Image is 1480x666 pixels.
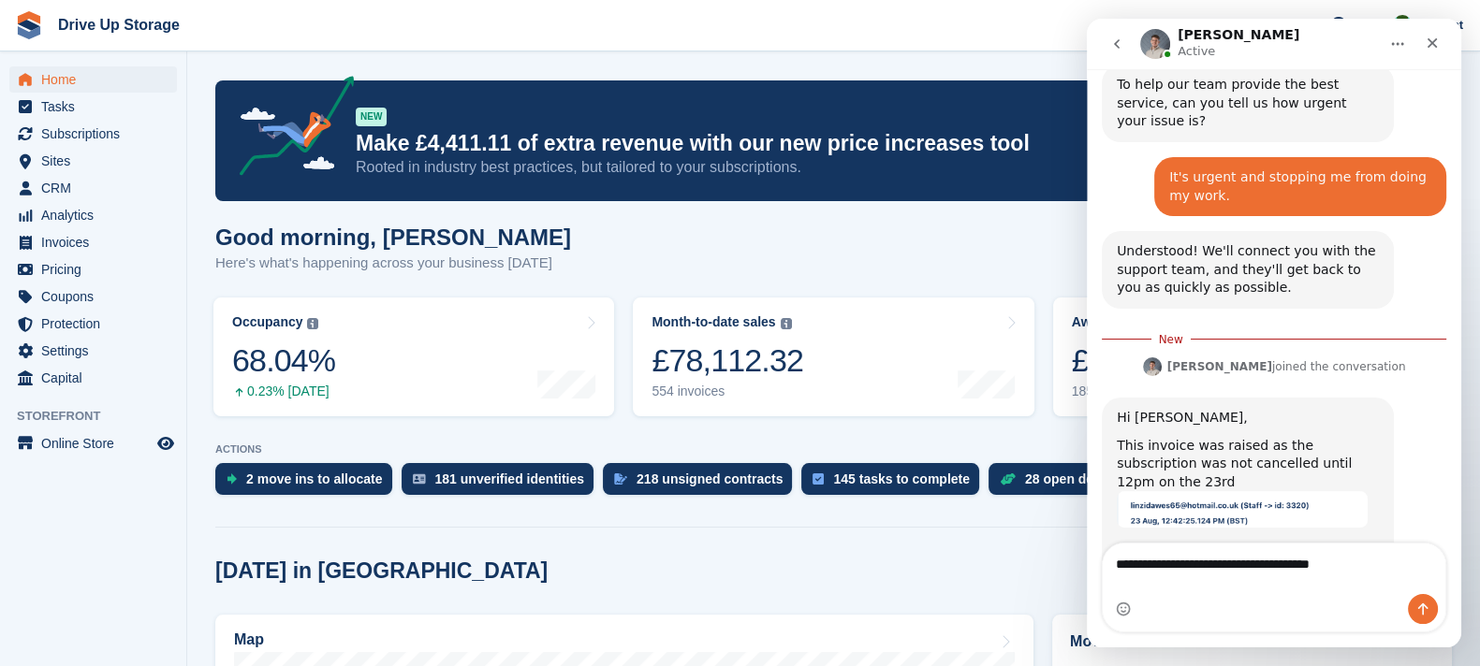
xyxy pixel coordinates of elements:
a: menu [9,121,177,147]
div: 68.04% [232,341,335,380]
h2: [DATE] in [GEOGRAPHIC_DATA] [215,558,548,584]
a: menu [9,94,177,120]
p: Here's what's happening across your business [DATE] [215,253,571,274]
a: 145 tasks to complete [801,463,989,504]
span: Capital [41,365,154,391]
img: Camille [1393,15,1412,34]
img: contract_signature_icon-13c848040528278c33f63329250d36e43548de30e8caae1d1a13099fd9432cc5.svg [614,473,627,485]
div: 0.23% [DATE] [232,384,335,399]
img: verify_identity-adf6edd0f0f0b5bbfe63781bf79b02c33cf7c696d77639b501bdc392416b5a36.svg [413,473,426,485]
div: 181 unverified identities [435,471,585,486]
div: 2 move ins to allocate [246,471,383,486]
a: 28 open deals [989,463,1131,504]
img: task-75834270c22a3079a89374b754ae025e5fb1db73e45f91037f5363f120a921f8.svg [813,473,824,485]
span: Sites [41,148,154,174]
button: Send a message… [321,575,351,605]
a: menu [9,229,177,255]
button: Emoji picker [29,583,44,598]
a: menu [9,311,177,337]
a: menu [9,256,177,282]
a: menu [9,66,177,93]
span: Online Store [41,430,154,456]
div: 218 unsigned contracts [637,471,783,486]
div: 145 tasks to complete [833,471,970,486]
h1: Good morning, [PERSON_NAME] [215,224,571,250]
img: move_ins_to_allocate_icon-fdf77a2bb77ea45bf5b3d319d69a93e2d87916cf1d5bf7949dd705db3b84f3ca.svg [227,473,237,485]
span: CRM [41,175,154,201]
a: menu [9,175,177,201]
span: Invoices [41,229,154,255]
a: Month-to-date sales £78,112.32 554 invoices [633,297,1033,416]
div: £25,370.10 [1072,341,1224,380]
a: Preview store [154,432,177,455]
span: Account [1414,16,1463,35]
a: menu [9,283,177,310]
a: menu [9,338,177,364]
iframe: Intercom live chat [1087,19,1461,647]
div: Awaiting payment [1072,314,1184,330]
a: Occupancy 68.04% 0.23% [DATE] [213,297,614,416]
span: Protection [41,311,154,337]
div: 554 invoices [652,384,803,399]
div: Occupancy [232,314,302,330]
div: Bradley says… [15,379,359,635]
div: This invoice was raised as the subscription was not cancelled until 12pm on the 23rd [30,418,292,473]
a: menu [9,430,177,456]
span: Analytics [41,202,154,228]
p: ACTIONS [215,443,1452,456]
div: Hi [PERSON_NAME],This invoice was raised as the subscription was not cancelled until 12pm on the ... [15,379,307,594]
h2: Map [234,631,264,648]
a: menu [9,202,177,228]
span: Subscriptions [41,121,154,147]
img: price-adjustments-announcement-icon-8257ccfd72463d97f412b2fc003d46551f7dbcb40ab6d574587a9cd5c0d94... [224,76,355,182]
div: Hi [PERSON_NAME], [30,390,292,409]
a: menu [9,148,177,174]
h2: Move ins / outs [1070,630,1434,653]
div: 28 open deals [1025,471,1112,486]
span: Pricing [41,256,154,282]
a: 181 unverified identities [402,463,604,504]
a: menu [9,365,177,391]
a: 218 unsigned contracts [603,463,801,504]
img: icon-info-grey-7440780725fd019a000dd9b08b2336e03edf1995a4989e88bcd33f0948082b44.svg [781,318,792,329]
a: Drive Up Storage [51,9,187,40]
p: Rooted in industry best practices, but tailored to your subscriptions. [356,157,1288,178]
div: NEW [356,108,387,126]
img: icon-info-grey-7440780725fd019a000dd9b08b2336e03edf1995a4989e88bcd33f0948082b44.svg [307,318,318,329]
span: Coupons [41,283,154,310]
span: Storefront [17,407,186,426]
div: £78,112.32 [652,341,803,380]
a: Awaiting payment £25,370.10 185 invoices [1053,297,1454,416]
img: deal-1b604bf984904fb50ccaf53a9ad4b4a5d6e5aea283cecdc64d6e3604feb123c2.svg [1000,472,1016,485]
span: Home [41,66,154,93]
a: 2 move ins to allocate [215,463,402,504]
p: Make £4,411.11 of extra revenue with our new price increases tool [356,130,1288,157]
div: 185 invoices [1072,384,1224,399]
span: Settings [41,338,154,364]
span: Create [1257,15,1295,34]
span: Tasks [41,94,154,120]
span: Help [1350,15,1376,34]
div: Month-to-date sales [652,314,775,330]
img: stora-icon-8386f47178a22dfd0bd8f6a31ec36ba5ce8667c1dd55bd0f319d3a0aa187defe.svg [15,11,43,39]
textarea: Message… [16,525,359,557]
